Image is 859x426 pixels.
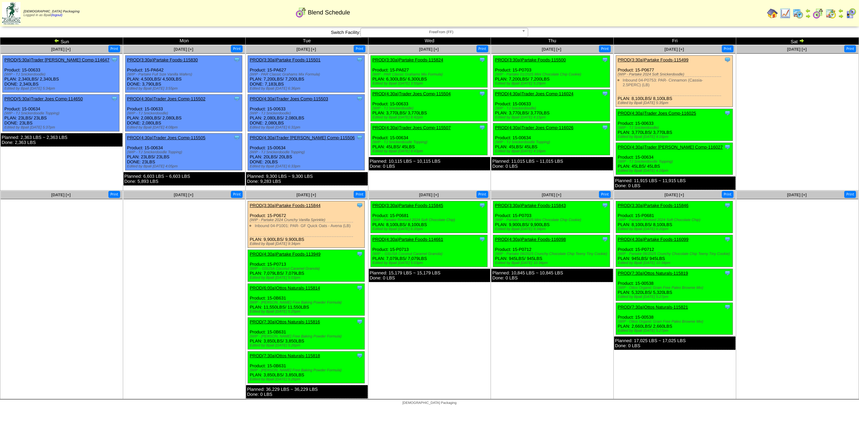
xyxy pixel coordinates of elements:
[372,125,451,130] a: PROD(4:30a)Trader Joes Comp-115507
[51,47,70,52] a: [DATE] [+]
[370,123,487,155] div: Product: 15-00634 PLAN: 45LBS / 45LBS
[599,191,611,198] button: Print
[419,47,439,52] span: [DATE] [+]
[618,203,689,208] a: PROD(3:30a)Partake Foods-115846
[372,261,487,265] div: Edited by Bpali [DATE] 5:03pm
[793,8,803,19] img: calendarprod.gif
[248,134,365,170] div: Product: 15-00634 PLAN: 20LBS / 20LBS DONE: 20LBS
[491,157,613,170] div: Planned: 11,015 LBS ~ 11,015 LBS Done: 0 LBS
[0,38,123,45] td: Sun
[250,319,320,324] a: PROD(7:30a)Ottos Naturals-115816
[618,218,732,222] div: (WIP - Partake Revised 2024 Soft Chocolate Chip)
[127,87,242,91] div: Edited by Bpali [DATE] 3:55pm
[250,135,355,140] a: PROD(4:30a)Trader [PERSON_NAME] Comp-115506
[419,193,439,197] a: [DATE] [+]
[248,56,365,93] div: Product: 15-PA627 PLAN: 7,200LBS / 7,200LBS DONE: 7,183LBS
[825,8,836,19] img: calendarinout.gif
[838,8,844,13] img: arrowleft.gif
[613,38,736,45] td: Fri
[111,56,118,63] img: Tooltip
[722,45,734,52] button: Print
[372,91,451,96] a: PROD(4:30a)Trader Joes Comp-115504
[370,201,487,233] div: Product: 15-P0681 PLAN: 8,100LBS / 8,100LBS
[724,144,731,150] img: Tooltip
[495,82,610,86] div: Edited by Bpali [DATE] 5:29pm
[495,227,610,231] div: Edited by Bpali [DATE] 9:34pm
[602,56,608,63] img: Tooltip
[255,223,351,228] a: Inbound 04-P1001: PAR- GF Quick Oats - Avena (LB)
[356,134,363,141] img: Tooltip
[495,218,610,222] div: (WIP - Partake 01/2025 Mini Chocolate Chip Cookie)
[372,227,487,231] div: Edited by Bpali [DATE] 6:20pm
[248,201,365,248] div: Product: 15-P0672 PLAN: 9,900LBS / 9,900LBS
[234,56,240,63] img: Tooltip
[813,8,823,19] img: calendarblend.gif
[602,202,608,209] img: Tooltip
[664,47,684,52] a: [DATE] [+]
[493,56,610,88] div: Product: 15-P0703 PLAN: 7,200LBS / 7,200LBS
[250,87,364,91] div: Edited by Bpali [DATE] 6:36pm
[618,329,732,333] div: Edited by Bpali [DATE] 5:27pm
[297,193,316,197] a: [DATE] [+]
[250,150,364,154] div: (WIP - TJ Snickerdoodle Topping)
[602,236,608,243] img: Tooltip
[174,193,193,197] a: [DATE] [+]
[356,95,363,102] img: Tooltip
[4,87,119,91] div: Edited by Bpali [DATE] 5:34pm
[402,401,456,405] span: [DEMOGRAPHIC_DATA] Packaging
[248,318,365,350] div: Product: 15-0B631 PLAN: 3,850LBS / 3,850LBS
[479,236,486,243] img: Tooltip
[250,377,364,381] div: Edited by Bpali [DATE] 5:26pm
[4,72,119,76] div: (WIP - TJ Snickerdoodle)
[618,135,732,139] div: Edited by Bpali [DATE] 4:16pm
[479,124,486,131] img: Tooltip
[799,38,804,43] img: arrowright.gif
[618,237,689,242] a: PROD(4:30a)Partake Foods-116099
[125,134,242,170] div: Product: 15-00634 PLAN: 23LBS / 23LBS DONE: 23LBS
[664,193,684,197] span: [DATE] [+]
[602,90,608,97] img: Tooltip
[623,78,703,87] a: Inbound 04-P0753: PAR- Cinnamon (Cassia-2.5PERC) (LB)
[174,47,193,52] span: [DATE] [+]
[1,133,122,147] div: Planned: 2,363 LBS ~ 2,363 LBS Done: 2,363 LBS
[618,126,732,130] div: (WIP - TJ Snickerdoodle)
[491,269,613,282] div: Planned: 10,845 LBS ~ 10,845 LBS Done: 0 LBS
[493,90,610,121] div: Product: 15-00633 PLAN: 3,770LBS / 3,770LBS
[736,38,859,45] td: Sat
[231,191,243,198] button: Print
[495,149,610,153] div: Edited by Bpali [DATE] 4:16pm
[354,45,365,52] button: Print
[250,267,364,271] div: (WIP – GSUSA Coconut Caramel Granola)
[805,13,811,19] img: arrowright.gif
[844,191,856,198] button: Print
[724,236,731,243] img: Tooltip
[356,251,363,257] img: Tooltip
[127,57,198,62] a: PROD(3:30a)Partake Foods-115830
[479,202,486,209] img: Tooltip
[123,172,245,185] div: Planned: 6,603 LBS ~ 6,603 LBS Done: 5,893 LBS
[250,218,364,222] div: (WIP - Partake 2024 Crunchy Vanilla Sprinkle)
[356,56,363,63] img: Tooltip
[787,47,807,52] a: [DATE] [+]
[246,172,368,185] div: Planned: 9,300 LBS ~ 9,300 LBS Done: 9,283 LBS
[542,47,561,52] a: [DATE] [+]
[51,193,70,197] a: [DATE] [+]
[250,242,364,246] div: Edited by Bpali [DATE] 9:34pm
[495,72,610,76] div: (WIP - Partake 01/2025 Mini Chocolate Chip Cookie)
[297,47,316,52] span: [DATE] [+]
[493,201,610,233] div: Product: 15-P0703 PLAN: 9,900LBS / 9,900LBS
[356,284,363,291] img: Tooltip
[372,218,487,222] div: (WIP - Partake Revised 2024 Soft Chocolate Chip)
[372,149,487,153] div: Edited by Bpali [DATE] 8:43pm
[248,352,365,383] div: Product: 15-0B631 PLAN: 3,850LBS / 3,850LBS
[780,8,791,19] img: line_graph.gif
[250,111,364,115] div: (WIP - TJ Snickerdoodle)
[495,203,566,208] a: PROD(3:30a)Partake Foods-115843
[234,95,240,102] img: Tooltip
[614,336,736,350] div: Planned: 17,025 LBS ~ 17,025 LBS Done: 0 LBS
[248,284,365,316] div: Product: 15-0B631 PLAN: 11,550LBS / 11,550LBS
[250,343,364,348] div: Edited by Bpali [DATE] 5:26pm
